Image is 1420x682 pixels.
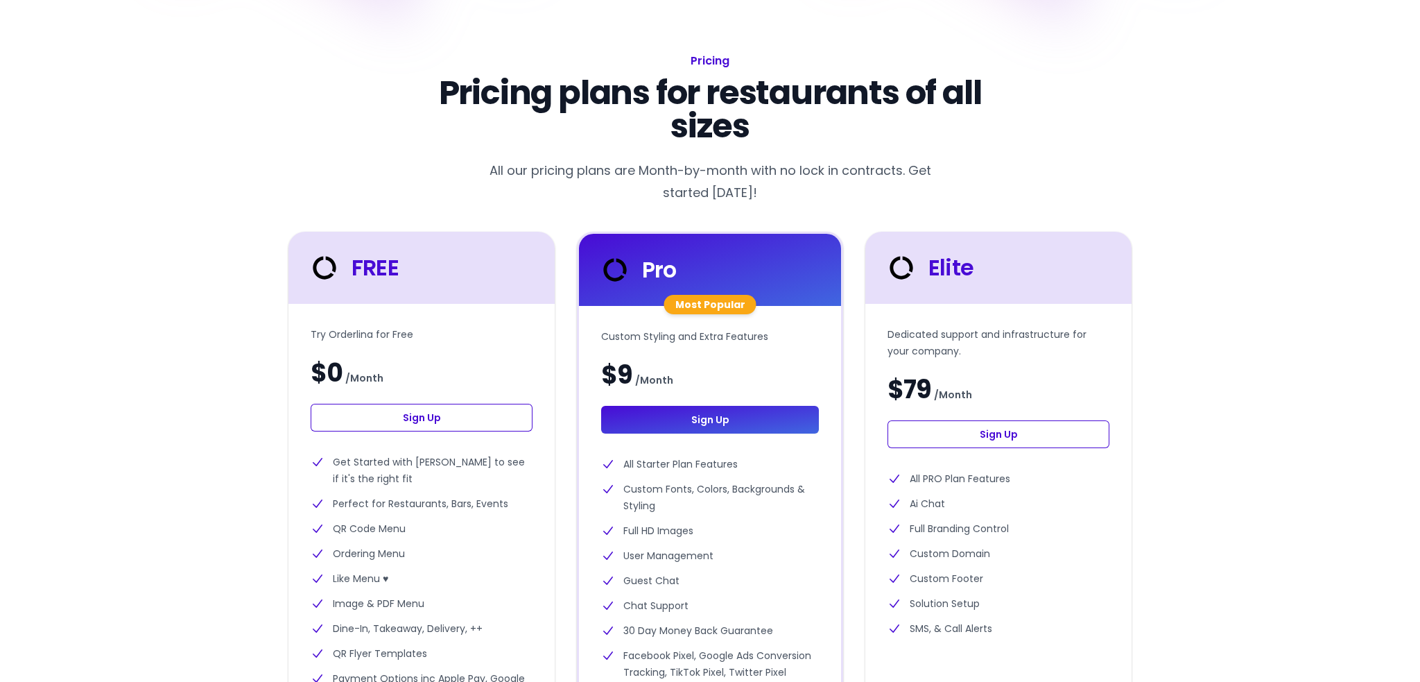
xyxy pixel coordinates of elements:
p: Custom Styling and Extra Features [601,328,819,345]
li: SMS, & Call Alerts [887,620,1109,637]
div: Most Popular [664,295,756,314]
li: QR Flyer Templates [311,645,532,662]
a: Sign Up [601,406,819,434]
a: Sign Up [311,404,532,432]
li: Dine-In, Takeaway, Delivery, ++ [311,620,532,637]
a: Sign Up [887,420,1109,448]
div: FREE [308,251,399,284]
span: / Month [635,372,673,389]
li: Guest Chat [601,572,819,589]
li: 30 Day Money Back Guarantee [601,622,819,639]
li: Solution Setup [887,595,1109,612]
p: Dedicated support and infrastructure for your company. [887,326,1109,359]
li: Full HD Images [601,522,819,539]
li: Ai Chat [887,495,1109,512]
li: Like Menu ♥ [311,570,532,587]
span: $0 [311,359,343,387]
li: Chat Support [601,597,819,614]
p: Try Orderlina for Free [311,326,532,343]
li: Custom Domain [887,545,1109,562]
div: Pro [598,253,677,287]
li: Custom Fonts, Colors, Backgrounds & Styling [601,481,819,514]
li: Facebook Pixel, Google Ads Conversion Tracking, TikTok Pixel, Twitter Pixel [601,647,819,681]
li: Ordering Menu [311,545,532,562]
span: $9 [601,361,632,389]
div: Elite [885,251,973,284]
span: / Month [934,386,972,403]
p: Pricing plans for restaurants of all sizes [399,76,1021,143]
li: Image & PDF Menu [311,595,532,612]
li: Get Started with [PERSON_NAME] to see if it's the right fit [311,454,532,487]
li: All PRO Plan Features [887,470,1109,487]
span: $79 [887,376,931,404]
li: All Starter Plan Features [601,456,819,472]
span: / Month [345,370,383,386]
li: Custom Footer [887,570,1109,587]
li: Perfect for Restaurants, Bars, Events [311,495,532,512]
li: Full Branding Control [887,520,1109,537]
p: All our pricing plans are Month-by-month with no lock in contracts. Get started [DATE]! [477,160,943,204]
li: QR Code Menu [311,520,532,537]
h1: Pricing [399,51,1021,71]
li: User Management [601,547,819,564]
